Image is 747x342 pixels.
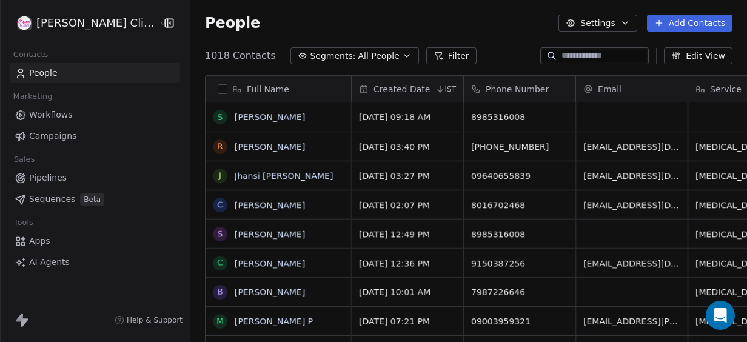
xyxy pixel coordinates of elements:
span: Tools [8,213,38,232]
span: [EMAIL_ADDRESS][DOMAIN_NAME] [583,170,680,182]
span: Segments: [310,50,355,62]
span: [DATE] 03:40 PM [359,141,456,153]
div: Open Intercom Messenger [706,301,735,330]
div: S [218,227,223,240]
div: M [216,315,224,327]
span: [PHONE_NUMBER] [471,141,568,153]
a: [PERSON_NAME] [235,142,305,152]
span: Pipelines [29,172,67,184]
div: R [217,140,223,153]
span: [EMAIL_ADDRESS][DOMAIN_NAME] [583,257,680,269]
span: [DATE] 10:01 AM [359,286,456,298]
span: [EMAIL_ADDRESS][DOMAIN_NAME] [583,199,680,211]
span: 9150387256 [471,257,568,269]
a: AI Agents [10,252,180,272]
span: Help & Support [127,315,183,325]
span: [DATE] 07:21 PM [359,315,456,327]
div: C [217,198,223,211]
span: [DATE] 09:18 AM [359,111,456,123]
span: Sales [8,150,40,169]
span: Apps [29,235,50,247]
a: [PERSON_NAME] [235,287,305,297]
span: [DATE] 03:27 PM [359,170,456,182]
a: [PERSON_NAME] P [235,317,313,326]
a: [PERSON_NAME] [235,258,305,268]
span: 8016702468 [471,199,568,211]
span: AI Agents [29,256,70,269]
div: C [217,256,223,269]
div: S [218,111,223,124]
a: Apps [10,231,180,251]
span: All People [358,50,400,62]
span: 7987226646 [471,286,568,298]
span: 8985316008 [471,111,568,123]
a: [PERSON_NAME] [235,229,305,239]
span: [DATE] 12:49 PM [359,228,456,240]
a: Workflows [10,105,180,125]
span: 1018 Contacts [205,49,275,63]
a: SequencesBeta [10,189,180,209]
div: Created DateIST [352,76,463,102]
span: Campaigns [29,130,76,142]
span: Phone Number [486,83,549,95]
span: Marketing [8,87,58,106]
div: J [219,169,221,182]
div: Email [576,76,688,102]
button: [PERSON_NAME] Clinic External [15,13,150,33]
button: Add Contacts [647,15,732,32]
span: 09640655839 [471,170,568,182]
span: People [205,14,260,32]
span: Email [598,83,621,95]
a: Campaigns [10,126,180,146]
button: Filter [426,47,477,64]
span: [PERSON_NAME] Clinic External [36,15,156,31]
a: Help & Support [115,315,183,325]
button: Edit View [664,47,732,64]
a: Pipelines [10,168,180,188]
span: 09003959321 [471,315,568,327]
span: People [29,67,58,79]
span: Service [710,83,742,95]
span: [EMAIL_ADDRESS][DOMAIN_NAME] [583,141,680,153]
a: [PERSON_NAME] [235,200,305,210]
span: Created Date [373,83,430,95]
a: People [10,63,180,83]
div: Phone Number [464,76,575,102]
a: Jhansi [PERSON_NAME] [235,171,333,181]
button: Settings [558,15,637,32]
span: Workflows [29,109,73,121]
span: Full Name [247,83,289,95]
span: 8985316008 [471,228,568,240]
a: [PERSON_NAME] [235,112,305,122]
div: B [217,286,223,298]
img: RASYA-Clinic%20Circle%20icon%20Transparent.png [17,16,32,30]
span: Beta [80,193,104,206]
span: [DATE] 12:36 PM [359,257,456,269]
span: [DATE] 02:07 PM [359,199,456,211]
div: Full Name [206,76,351,102]
span: IST [445,84,457,94]
span: [EMAIL_ADDRESS][PERSON_NAME][DOMAIN_NAME] [583,315,680,327]
span: Sequences [29,193,75,206]
span: Contacts [8,45,53,64]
